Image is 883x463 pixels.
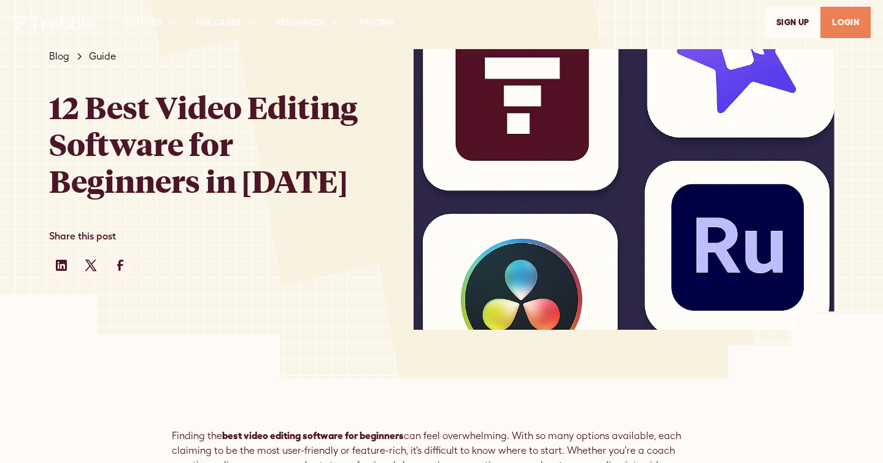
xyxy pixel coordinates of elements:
div: FEATURES [121,16,162,29]
div: Share this post [49,228,116,243]
img: Trebble Logo - AI Podcast Editor [12,15,96,30]
h1: 12 Best Video Editing Software for Beginners in [DATE] [49,88,364,199]
a: SIGn UP [765,7,820,38]
a: PRICING [350,1,404,44]
a: Blog [49,49,69,64]
div: RESOURCES [266,1,350,44]
strong: best video editing software for beginners [222,430,404,441]
div: FEATURES [111,1,187,44]
div: USE CASES [187,1,266,44]
div: RESOURCES [276,16,325,29]
a: home [12,14,96,29]
a: Guide [89,49,116,64]
div: USE CASES [196,16,241,29]
a: LOGIN [820,7,871,38]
